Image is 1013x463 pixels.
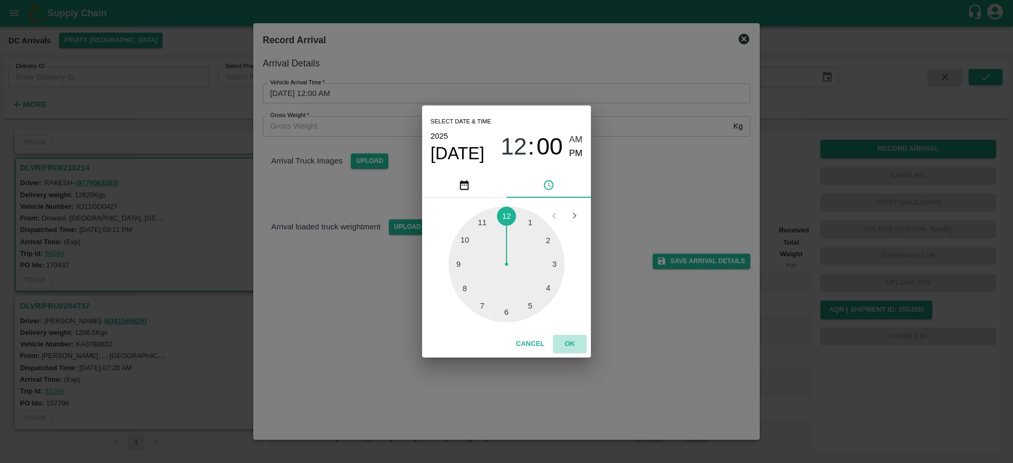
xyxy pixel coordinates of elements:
[422,172,506,198] button: pick date
[537,133,563,161] button: 00
[501,133,527,160] span: 12
[506,172,591,198] button: pick time
[528,133,534,161] span: :
[565,206,585,226] button: Open next view
[431,143,484,164] button: [DATE]
[553,335,587,353] button: OK
[537,133,563,160] span: 00
[431,114,491,130] span: Select date & time
[501,133,527,161] button: 12
[569,147,583,161] button: PM
[512,335,549,353] button: Cancel
[569,133,583,147] button: AM
[431,129,448,143] button: 2025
